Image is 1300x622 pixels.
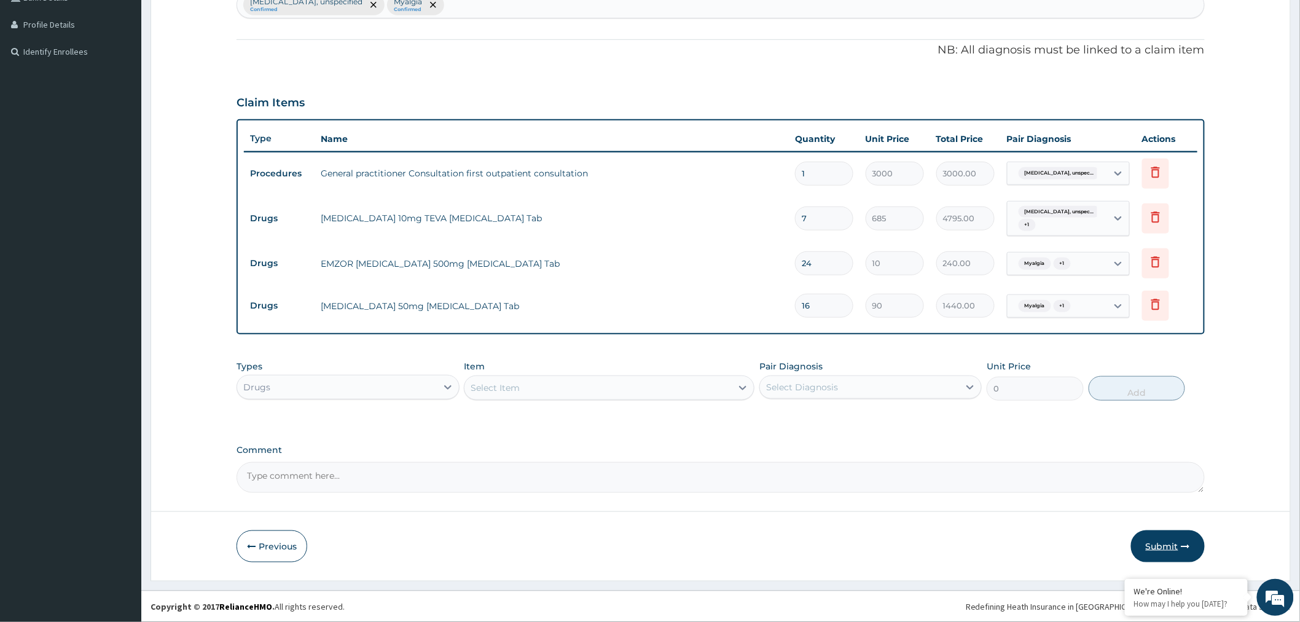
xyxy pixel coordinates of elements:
[64,69,206,85] div: Chat with us now
[237,42,1205,58] p: NB: All diagnosis must be linked to a claim item
[1054,258,1071,270] span: + 1
[244,252,315,275] td: Drugs
[243,381,270,393] div: Drugs
[202,6,231,36] div: Minimize live chat window
[1019,219,1036,231] span: + 1
[244,162,315,185] td: Procedures
[987,360,1031,372] label: Unit Price
[237,96,305,110] h3: Claim Items
[394,7,422,13] small: Confirmed
[464,360,485,372] label: Item
[237,530,307,562] button: Previous
[1054,300,1071,312] span: + 1
[859,127,930,151] th: Unit Price
[966,600,1291,613] div: Redefining Heath Insurance in [GEOGRAPHIC_DATA] using Telemedicine and Data Science!
[930,127,1001,151] th: Total Price
[244,294,315,317] td: Drugs
[6,336,234,379] textarea: Type your message and hit 'Enter'
[759,360,823,372] label: Pair Diagnosis
[1001,127,1136,151] th: Pair Diagnosis
[315,294,789,318] td: [MEDICAL_DATA] 50mg [MEDICAL_DATA] Tab
[71,155,170,279] span: We're online!
[1019,206,1100,218] span: [MEDICAL_DATA], unspec...
[1134,599,1239,609] p: How may I help you today?
[1136,127,1197,151] th: Actions
[1134,586,1239,597] div: We're Online!
[244,127,315,150] th: Type
[151,601,275,612] strong: Copyright © 2017 .
[315,251,789,276] td: EMZOR [MEDICAL_DATA] 500mg [MEDICAL_DATA] Tab
[141,591,1300,622] footer: All rights reserved.
[244,207,315,230] td: Drugs
[23,61,50,92] img: d_794563401_company_1708531726252_794563401
[219,601,272,612] a: RelianceHMO
[315,161,789,186] td: General practitioner Consultation first outpatient consultation
[766,381,838,393] div: Select Diagnosis
[1019,167,1100,179] span: [MEDICAL_DATA], unspec...
[1019,300,1051,312] span: Myalgia
[471,382,520,394] div: Select Item
[237,361,262,372] label: Types
[1019,258,1051,270] span: Myalgia
[1131,530,1205,562] button: Submit
[789,127,859,151] th: Quantity
[237,445,1205,455] label: Comment
[1089,376,1186,401] button: Add
[315,206,789,230] td: [MEDICAL_DATA] 10mg TEVA [MEDICAL_DATA] Tab
[315,127,789,151] th: Name
[250,7,362,13] small: Confirmed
